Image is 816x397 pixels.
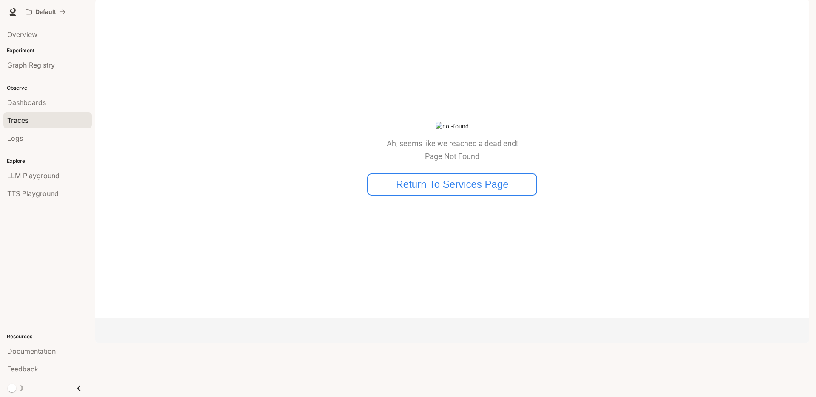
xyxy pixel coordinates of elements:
img: not-found [436,122,469,131]
button: Return To Services Page [367,173,537,196]
p: Ah, seems like we reached a dead end! [387,139,518,148]
p: Default [35,9,56,16]
button: All workspaces [22,3,69,20]
p: Page Not Found [387,152,518,161]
